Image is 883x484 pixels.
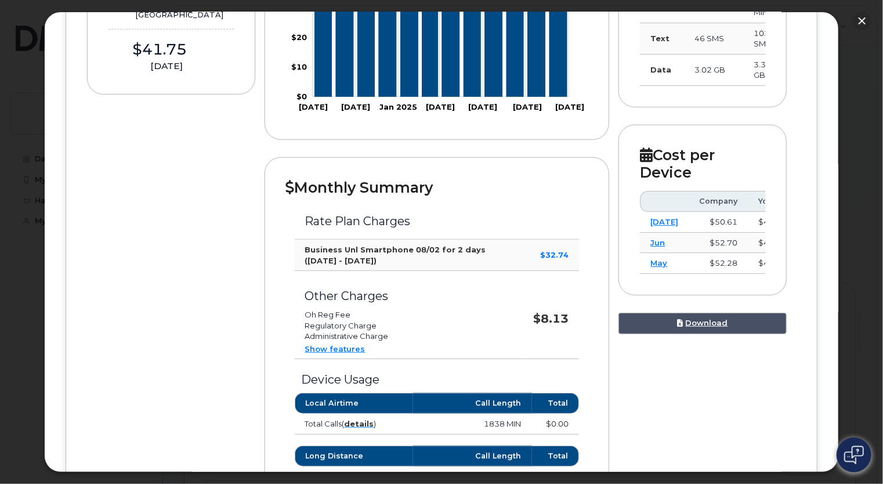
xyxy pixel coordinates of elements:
[305,331,513,342] li: Administrative Charge
[532,393,580,414] th: Total
[295,414,414,435] td: Total Calls
[413,446,532,467] th: Call Length
[844,446,864,464] img: Open chat
[413,414,532,435] td: 1838 MIN
[295,393,414,414] th: Local Airtime
[413,393,532,414] th: Call Length
[295,446,414,467] th: Long Distance
[342,419,377,428] span: ( )
[295,373,580,386] h3: Device Usage
[532,446,580,467] th: Total
[532,414,580,435] td: $0.00
[345,419,374,428] a: details
[305,344,365,353] a: Show features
